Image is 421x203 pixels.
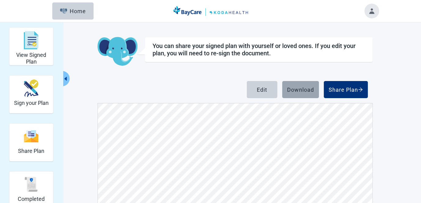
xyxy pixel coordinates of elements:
h2: View Signed Plan [12,52,51,65]
div: You can share your signed plan with yourself or loved ones. If you edit your plan, you will need ... [153,42,365,57]
button: ElephantHome [52,2,94,20]
img: Elephant [60,8,68,14]
div: Sign your Plan [9,75,54,113]
button: Toggle account menu [364,4,379,18]
span: caret-left [63,76,68,82]
img: Koda Health [173,6,248,16]
span: arrow-right [358,87,363,92]
img: svg%3e [24,177,39,192]
h2: Sign your Plan [14,100,49,106]
div: Home [60,8,86,14]
button: Download [282,81,319,98]
div: View Signed Plan [9,27,54,65]
div: Edit [257,87,267,93]
img: make_plan_official-CpYJDfBD.svg [24,79,39,97]
div: Download [287,87,314,93]
button: Share Plan arrow-right [324,81,368,98]
button: Edit [247,81,277,98]
img: svg%3e [24,130,39,143]
button: Collapse menu [62,71,70,86]
img: Koda Elephant [98,37,138,66]
img: svg%3e [24,31,39,50]
div: Share Plan [9,123,54,161]
h2: Share Plan [18,148,44,154]
div: Share Plan [329,87,363,93]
